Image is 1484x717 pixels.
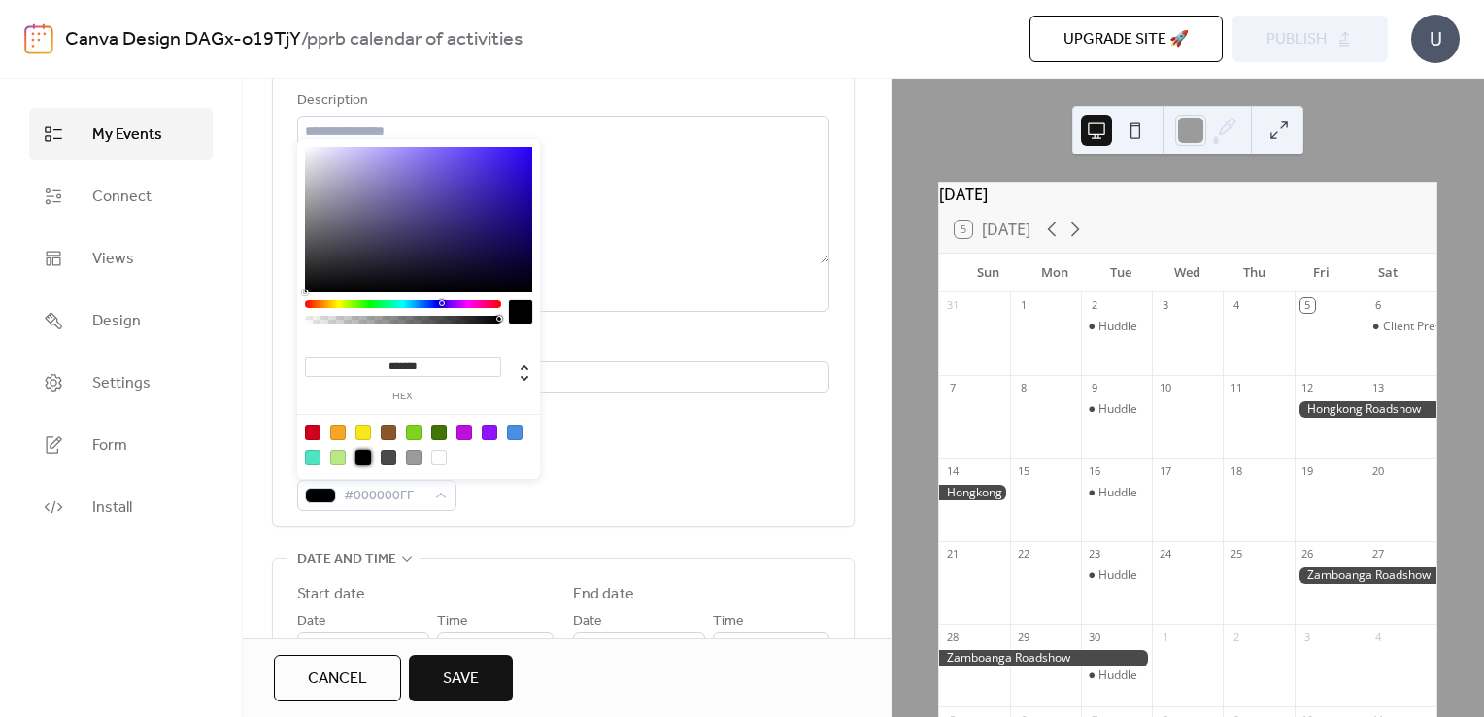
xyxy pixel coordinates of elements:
div: #4A90E2 [507,425,523,440]
div: 12 [1300,381,1315,395]
div: Huddle [1098,667,1137,684]
div: Huddle [1081,667,1152,684]
div: Huddle [1081,319,1152,335]
div: 11 [1229,381,1243,395]
a: Install [29,481,213,533]
div: #D0021B [305,425,320,440]
div: 7 [945,381,960,395]
span: Upgrade site 🚀 [1063,28,1189,51]
span: Connect [92,186,152,209]
div: 17 [1158,463,1172,478]
div: #4A4A4A [381,450,396,465]
div: Tue [1088,254,1155,292]
div: Location [297,335,826,358]
span: Form [92,434,127,458]
span: Cancel [308,667,367,691]
div: #9013FE [482,425,497,440]
div: Client Presentation (Theresa PPRB) [1366,319,1436,335]
div: Huddle [1081,485,1152,501]
div: Huddle [1081,401,1152,418]
div: 30 [1087,630,1101,644]
span: #000000FF [344,485,425,508]
a: Design [29,294,213,347]
div: 9 [1087,381,1101,395]
div: #000000 [355,450,371,465]
div: 16 [1087,463,1101,478]
div: 23 [1087,547,1101,562]
a: Views [29,232,213,285]
div: Start date [297,583,365,606]
div: U [1411,15,1460,63]
div: 26 [1300,547,1315,562]
div: #50E3C2 [305,450,320,465]
b: pprb calendar of activities [307,21,523,58]
div: 27 [1371,547,1386,562]
div: [DATE] [939,183,1436,206]
button: Cancel [274,655,401,701]
span: Time [713,610,744,633]
div: 19 [1300,463,1315,478]
div: #7ED321 [406,425,422,440]
div: 21 [945,547,960,562]
a: Canva Design DAGx-o19TjY [65,21,301,58]
div: Fri [1288,254,1355,292]
div: 14 [945,463,960,478]
div: 13 [1371,381,1386,395]
a: Form [29,419,213,471]
img: logo [24,23,53,54]
span: Date and time [297,548,396,571]
div: #9B9B9B [406,450,422,465]
div: #F5A623 [330,425,346,440]
button: Upgrade site 🚀 [1029,16,1223,62]
div: 24 [1158,547,1172,562]
div: 29 [1016,630,1030,644]
a: My Events [29,108,213,160]
span: Design [92,310,141,333]
div: Wed [1155,254,1222,292]
div: #BD10E0 [456,425,472,440]
div: 3 [1300,630,1315,644]
div: Sat [1354,254,1421,292]
div: 10 [1158,381,1172,395]
div: Huddle [1098,485,1137,501]
div: 1 [1158,630,1172,644]
div: 18 [1229,463,1243,478]
span: Date [297,610,326,633]
div: #8B572A [381,425,396,440]
div: 4 [1371,630,1386,644]
div: #F8E71C [355,425,371,440]
span: Views [92,248,134,271]
div: Huddle [1098,567,1137,584]
div: Hongkong Roadshow [939,485,1010,501]
div: 22 [1016,547,1030,562]
div: Huddle [1098,319,1137,335]
div: Zamboanga Roadshow [939,650,1152,666]
div: Description [297,89,826,113]
div: 6 [1371,298,1386,313]
div: 8 [1016,381,1030,395]
label: hex [305,392,501,402]
div: Zamboanga Roadshow [1295,567,1436,584]
span: Date [573,610,602,633]
div: Huddle [1081,567,1152,584]
div: 2 [1087,298,1101,313]
div: Huddle [1098,401,1137,418]
div: 5 [1300,298,1315,313]
span: Time [437,610,468,633]
div: 4 [1229,298,1243,313]
b: / [301,21,307,58]
div: 20 [1371,463,1386,478]
div: #417505 [431,425,447,440]
div: #B8E986 [330,450,346,465]
div: 31 [945,298,960,313]
div: 1 [1016,298,1030,313]
div: End date [573,583,634,606]
div: 15 [1016,463,1030,478]
span: Save [443,667,479,691]
div: Thu [1221,254,1288,292]
a: Connect [29,170,213,222]
div: 3 [1158,298,1172,313]
div: 2 [1229,630,1243,644]
div: 25 [1229,547,1243,562]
